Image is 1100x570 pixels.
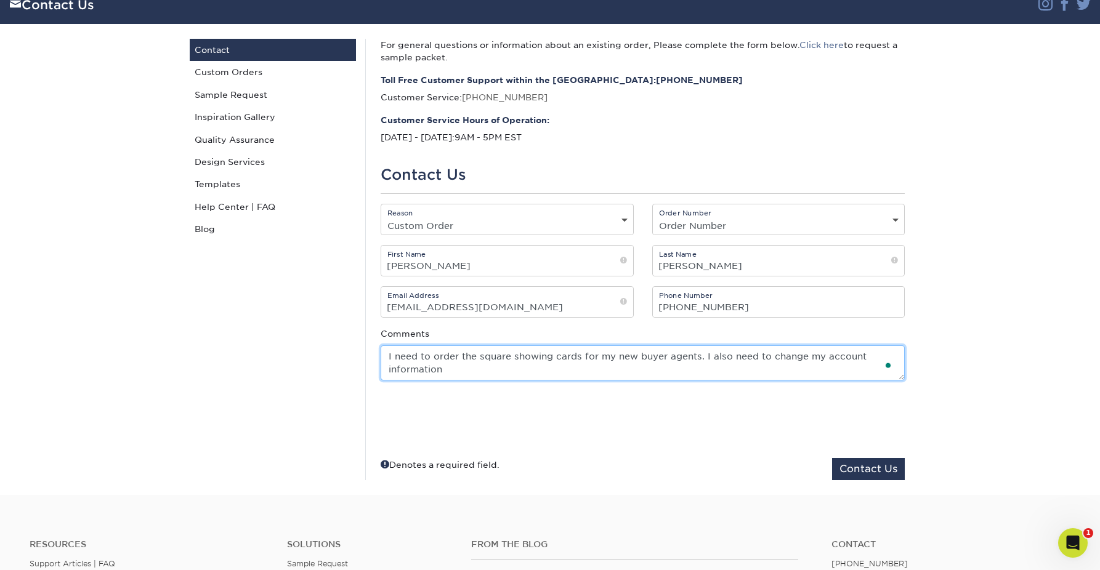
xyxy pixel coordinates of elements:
a: Quality Assurance [190,129,356,151]
p: For general questions or information about an existing order, Please complete the form below. to ... [381,39,905,64]
textarea: To enrich screen reader interactions, please activate Accessibility in Grammarly extension settings [381,345,905,380]
p: 9AM - 5PM EST [381,114,905,144]
h4: From the Blog [471,539,798,550]
button: Contact Us [832,458,905,480]
a: Sample Request [287,559,348,568]
a: [PHONE_NUMBER] [831,559,908,568]
iframe: Intercom live chat [1058,528,1088,558]
label: Comments [381,327,429,340]
a: Contact [831,539,1070,550]
h4: Resources [30,539,269,550]
a: Help Center | FAQ [190,196,356,218]
a: Inspiration Gallery [190,106,356,128]
a: Blog [190,218,356,240]
a: Custom Orders [190,61,356,83]
a: Sample Request [190,84,356,106]
a: Templates [190,173,356,195]
iframe: reCAPTCHA [718,395,905,443]
span: 1 [1083,528,1093,538]
h4: Solutions [287,539,453,550]
strong: Toll Free Customer Support within the [GEOGRAPHIC_DATA]: [381,74,905,86]
div: Denotes a required field. [381,458,499,471]
span: [DATE] - [DATE]: [381,132,455,142]
a: Design Services [190,151,356,173]
a: Support Articles | FAQ [30,559,115,568]
a: [PHONE_NUMBER] [462,92,548,102]
a: [PHONE_NUMBER] [656,75,743,85]
h1: Contact Us [381,166,905,184]
a: Click here [799,40,844,50]
p: Customer Service: [381,74,905,104]
strong: Customer Service Hours of Operation: [381,114,905,126]
a: Contact [190,39,356,61]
